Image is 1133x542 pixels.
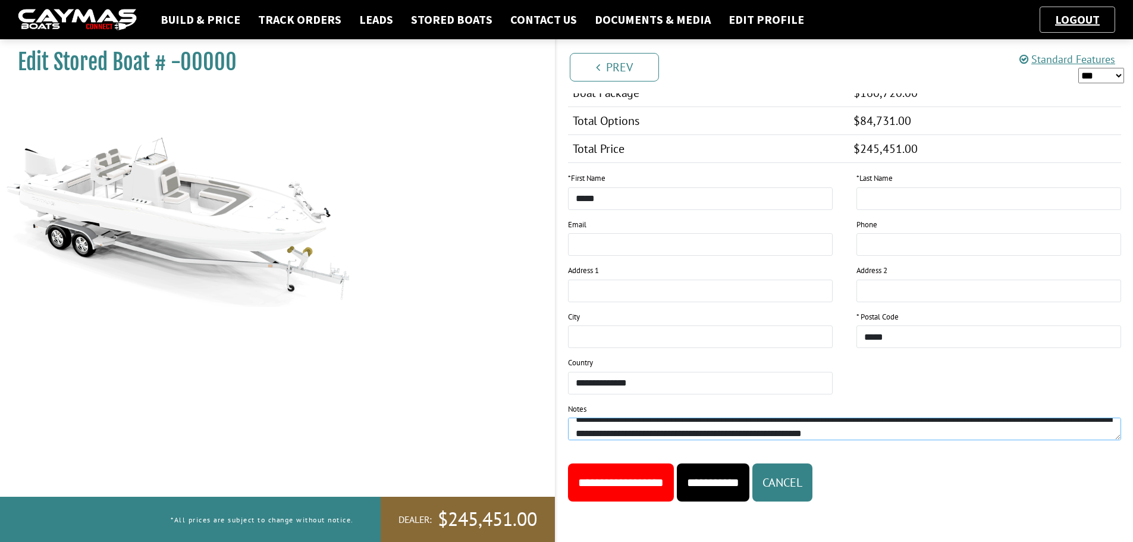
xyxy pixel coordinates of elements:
label: Address 1 [568,265,599,277]
img: caymas-dealer-connect-2ed40d3bc7270c1d8d7ffb4b79bf05adc795679939227970def78ec6f6c03838.gif [18,9,137,31]
a: Prev [570,53,659,82]
span: Dealer: [398,513,432,526]
label: First Name [568,173,605,184]
label: Address 2 [856,265,887,277]
h1: Edit Stored Boat # -00000 [18,49,525,76]
label: Last Name [856,173,893,184]
span: $84,731.00 [853,113,911,129]
td: Total Price [568,135,849,163]
a: Logout [1049,12,1106,27]
span: $245,451.00 [853,141,918,156]
a: Track Orders [252,12,347,27]
a: Leads [353,12,399,27]
p: *All prices are subject to change without notice. [171,510,354,530]
label: Phone [856,219,877,231]
a: Contact Us [504,12,583,27]
a: Documents & Media [589,12,717,27]
td: Total Options [568,107,849,135]
label: City [568,311,580,323]
a: Stored Boats [405,12,498,27]
span: $245,451.00 [438,507,537,532]
button: Cancel [752,463,812,502]
label: Email [568,219,586,231]
label: Country [568,357,593,369]
label: * Postal Code [856,311,899,323]
label: Notes [568,403,586,415]
a: Build & Price [155,12,246,27]
a: Standard Features [1019,52,1115,66]
a: Edit Profile [723,12,810,27]
a: Dealer:$245,451.00 [381,497,555,542]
